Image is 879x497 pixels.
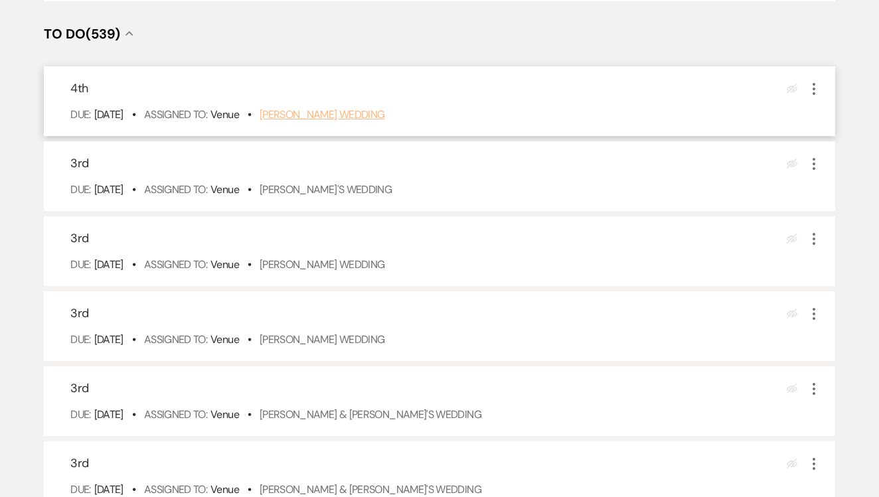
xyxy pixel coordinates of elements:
span: Assigned To: [144,107,207,121]
span: Assigned To: [144,482,207,496]
a: [PERSON_NAME] & [PERSON_NAME]'s Wedding [260,407,481,421]
span: Due: [70,332,90,346]
a: [PERSON_NAME]'s Wedding [260,182,392,196]
span: 3rd [70,230,88,246]
span: Due: [70,257,90,271]
a: [PERSON_NAME] Wedding [260,257,385,271]
b: • [132,107,135,121]
span: Venue [210,407,239,421]
span: Assigned To: [144,332,207,346]
span: 3rd [70,455,88,471]
b: • [248,257,251,271]
span: Due: [70,182,90,196]
span: To Do (539) [44,25,120,42]
span: [DATE] [94,182,123,196]
a: [PERSON_NAME] Wedding [260,107,385,121]
span: Venue [210,482,239,496]
b: • [248,182,251,196]
b: • [248,332,251,346]
span: Due: [70,482,90,496]
span: 3rd [70,155,88,171]
span: Venue [210,107,239,121]
span: Venue [210,257,239,271]
span: [DATE] [94,332,123,346]
b: • [132,482,135,496]
b: • [248,482,251,496]
span: Venue [210,182,239,196]
b: • [132,407,135,421]
a: [PERSON_NAME] Wedding [260,332,385,346]
span: [DATE] [94,257,123,271]
span: [DATE] [94,407,123,421]
span: Assigned To: [144,182,207,196]
span: [DATE] [94,107,123,121]
span: [DATE] [94,482,123,496]
span: Assigned To: [144,407,207,421]
b: • [248,107,251,121]
span: 3rd [70,305,88,321]
b: • [132,257,135,271]
span: Assigned To: [144,257,207,271]
span: Due: [70,107,90,121]
span: 3rd [70,380,88,396]
span: Venue [210,332,239,346]
b: • [132,182,135,196]
a: [PERSON_NAME] & [PERSON_NAME]'s Wedding [260,482,481,496]
b: • [248,407,251,421]
b: • [132,332,135,346]
span: Due: [70,407,90,421]
span: 4th [70,80,88,96]
button: To Do(539) [44,27,133,40]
